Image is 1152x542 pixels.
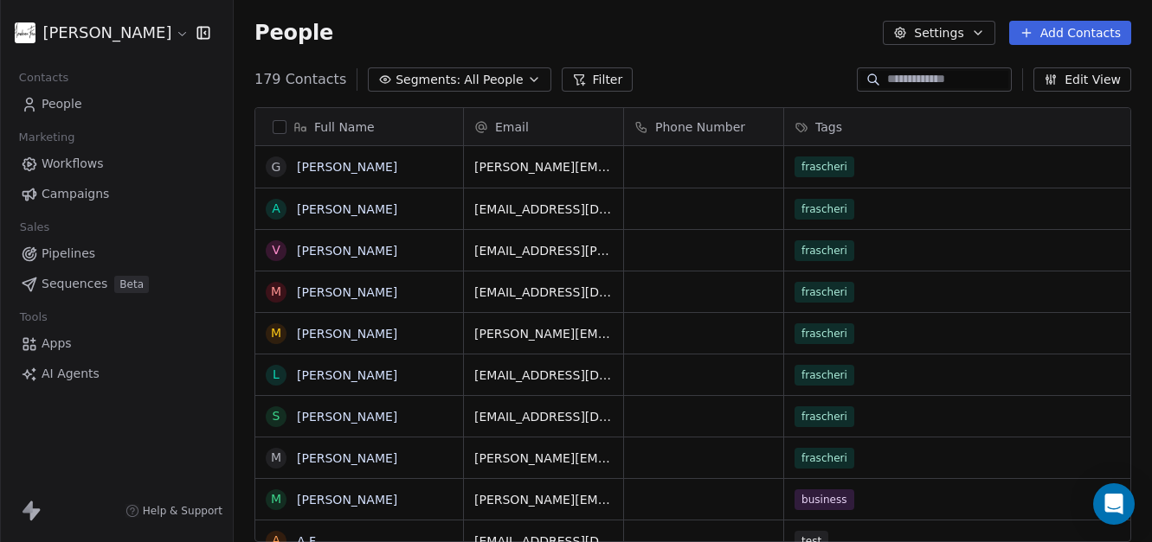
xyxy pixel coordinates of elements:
span: frascheri [795,199,854,220]
button: Edit View [1033,67,1131,92]
button: Filter [562,67,634,92]
a: [PERSON_NAME] [297,451,397,465]
span: frascheri [795,156,854,177]
span: Apps [42,335,72,353]
div: G [272,158,281,176]
span: People [254,20,333,46]
div: Full Name [255,108,463,145]
a: [PERSON_NAME] [297,368,397,382]
span: Pipelines [42,245,95,263]
span: [PERSON_NAME][EMAIL_ADDRESS][PERSON_NAME][DOMAIN_NAME] [474,450,613,467]
span: People [42,95,82,113]
div: Phone Number [624,108,783,145]
img: Firma%20AF.jpg [15,22,35,43]
span: [EMAIL_ADDRESS][DOMAIN_NAME] [474,284,613,301]
span: Marketing [11,124,82,150]
span: frascheri [795,448,854,469]
div: A [272,200,280,218]
a: [PERSON_NAME] [297,244,397,258]
span: [EMAIL_ADDRESS][PERSON_NAME][DOMAIN_NAME] [474,242,613,259]
div: M [271,490,281,508]
div: M [271,283,281,301]
a: Help & Support [125,504,222,518]
div: V [272,241,280,259]
span: Tags [815,118,842,136]
div: M [271,449,281,467]
a: AI Agents [14,360,219,388]
span: Sequences [42,275,107,293]
span: [PERSON_NAME][EMAIL_ADDRESS][DOMAIN_NAME] [474,158,613,175]
span: frascheri [795,365,854,386]
span: business [795,489,854,510]
div: Open Intercom Messenger [1093,483,1135,525]
span: frascheri [795,323,854,344]
span: Campaigns [42,185,109,203]
a: Workflows [14,150,219,178]
a: Apps [14,329,219,358]
a: [PERSON_NAME] [297,410,397,424]
span: [PERSON_NAME][EMAIL_ADDRESS][DOMAIN_NAME] [474,491,613,508]
span: Workflows [42,155,104,173]
span: Help & Support [143,504,222,518]
span: Phone Number [655,118,745,136]
span: frascheri [795,240,854,261]
span: Tools [12,304,55,330]
button: Settings [883,21,994,45]
span: All People [464,71,523,89]
a: [PERSON_NAME] [297,493,397,507]
span: [EMAIL_ADDRESS][DOMAIN_NAME] [474,367,613,384]
span: Full Name [314,118,375,136]
span: Beta [114,276,149,293]
span: frascheri [795,406,854,427]
span: [PERSON_NAME] [42,22,171,44]
a: SequencesBeta [14,270,219,298]
a: People [14,90,219,118]
a: [PERSON_NAME] [297,160,397,174]
span: [PERSON_NAME][EMAIL_ADDRESS][PERSON_NAME][DOMAIN_NAME] [474,325,613,342]
span: [EMAIL_ADDRESS][DOMAIN_NAME] [474,201,613,218]
span: Segments: [396,71,460,89]
span: Contacts [11,65,76,91]
span: AI Agents [42,365,100,383]
a: Pipelines [14,239,219,268]
div: L [273,366,280,384]
a: [PERSON_NAME] [297,202,397,216]
div: Email [464,108,623,145]
button: [PERSON_NAME] [21,18,184,48]
button: Add Contacts [1009,21,1131,45]
span: [EMAIL_ADDRESS][DOMAIN_NAME] [474,408,613,425]
span: frascheri [795,282,854,303]
span: Email [495,118,529,136]
a: [PERSON_NAME] [297,327,397,341]
div: M [271,324,281,342]
a: Campaigns [14,180,219,208]
div: S [273,407,280,425]
span: Sales [12,214,57,240]
span: 179 Contacts [254,69,346,90]
a: [PERSON_NAME] [297,285,397,299]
